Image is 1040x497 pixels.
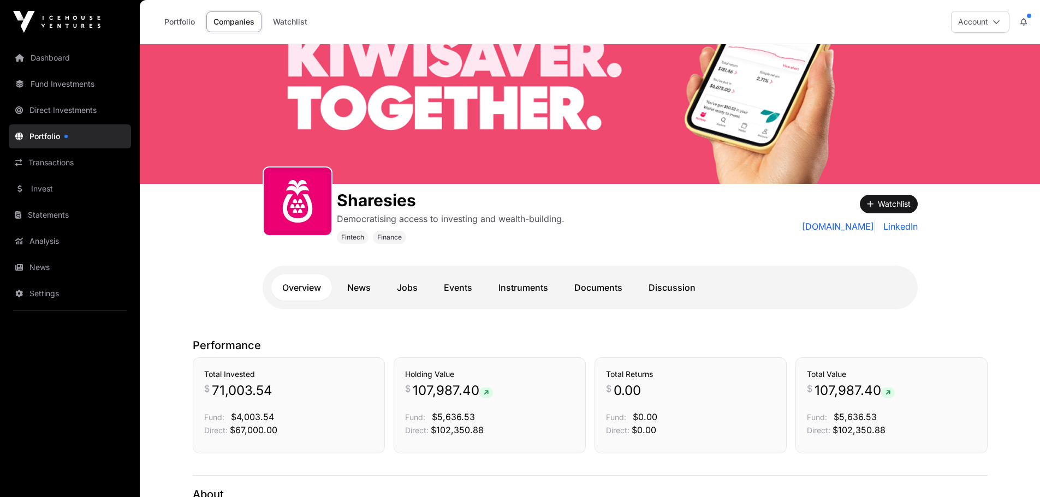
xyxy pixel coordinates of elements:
[157,11,202,32] a: Portfolio
[815,382,895,399] span: 107,987.40
[985,445,1040,497] iframe: Chat Widget
[433,274,483,301] a: Events
[833,424,886,435] span: $102,350.88
[204,382,210,395] span: $
[807,412,827,422] span: Fund:
[9,203,131,227] a: Statements
[802,220,875,233] a: [DOMAIN_NAME]
[140,44,1040,184] img: Sharesies
[9,124,131,148] a: Portfolio
[337,212,564,225] p: Democratising access to investing and wealth-building.
[377,233,402,242] span: Finance
[488,274,559,301] a: Instruments
[9,151,131,175] a: Transactions
[405,369,574,380] h3: Holding Value
[807,426,830,435] span: Direct:
[271,274,332,301] a: Overview
[204,369,373,380] h3: Total Invested
[563,274,633,301] a: Documents
[431,424,484,435] span: $102,350.88
[638,274,706,301] a: Discussion
[266,11,314,32] a: Watchlist
[860,195,918,213] button: Watchlist
[606,382,611,395] span: $
[204,426,228,435] span: Direct:
[13,11,100,33] img: Icehouse Ventures Logo
[834,411,877,422] span: $5,636.53
[212,382,272,399] span: 71,003.54
[633,411,657,422] span: $0.00
[606,369,775,380] h3: Total Returns
[206,11,262,32] a: Companies
[9,229,131,253] a: Analysis
[405,382,411,395] span: $
[413,382,493,399] span: 107,987.40
[879,220,918,233] a: LinkedIn
[193,338,988,353] p: Performance
[807,369,976,380] h3: Total Value
[606,426,629,435] span: Direct:
[632,424,656,435] span: $0.00
[204,412,224,422] span: Fund:
[341,233,364,242] span: Fintech
[9,46,131,70] a: Dashboard
[614,382,641,399] span: 0.00
[807,382,812,395] span: $
[9,282,131,306] a: Settings
[405,426,429,435] span: Direct:
[386,274,429,301] a: Jobs
[9,255,131,279] a: News
[606,412,626,422] span: Fund:
[432,411,475,422] span: $5,636.53
[405,412,425,422] span: Fund:
[9,72,131,96] a: Fund Investments
[337,190,564,210] h1: Sharesies
[951,11,1009,33] button: Account
[336,274,382,301] a: News
[230,424,277,435] span: $67,000.00
[9,177,131,201] a: Invest
[268,172,327,231] img: sharesies_logo.jpeg
[231,411,274,422] span: $4,003.54
[9,98,131,122] a: Direct Investments
[271,274,909,301] nav: Tabs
